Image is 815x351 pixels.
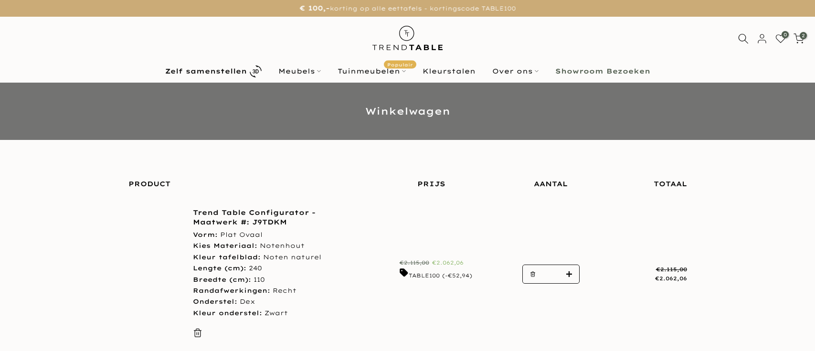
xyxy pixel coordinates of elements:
[193,309,262,317] strong: Kleur onderstel:
[782,31,789,38] span: 0
[193,276,251,283] strong: Breedte (cm):
[366,17,449,59] img: trend-table
[432,258,464,268] ins: €2.062,06
[254,276,265,283] span: 110
[299,4,329,12] strong: € 100,-
[270,65,329,77] a: Meubels
[121,178,360,190] div: Product
[656,266,687,273] s: €2.115,00
[794,33,804,44] a: 2
[555,68,650,74] b: Showroom Bezoeken
[800,32,807,39] span: 2
[157,63,270,80] a: Zelf samenstellen
[220,231,263,238] span: Plat Ovaal
[193,287,270,294] strong: Randafwerkingen:
[193,231,218,238] strong: Vorm:
[775,33,786,44] a: 0
[360,178,503,190] div: Prijs
[240,298,255,305] span: Dex
[655,275,687,282] span: €2.062,06
[128,106,687,116] h1: Winkelwagen
[400,259,429,266] del: €2.115,00
[547,65,658,77] a: Showroom Bezoeken
[193,264,246,272] strong: Lengte (cm):
[249,264,262,272] span: 240
[503,178,599,190] div: Aantal
[165,68,247,74] b: Zelf samenstellen
[599,178,694,190] div: Totaal
[484,65,547,77] a: Over ons
[265,309,288,317] span: Zwart
[414,65,484,77] a: Kleurstalen
[193,242,257,249] strong: Kies Materiaal:
[329,65,414,77] a: TuinmeubelenPopulair
[273,287,296,294] span: Recht
[193,208,353,227] a: Trend Table Configurator - Maatwerk #: J9TDKM
[263,253,321,261] span: Noten naturel
[375,268,496,281] li: TABLE100 (-€52,94)
[260,242,305,249] span: Notenhout
[193,253,261,261] strong: Kleur tafelblad:
[193,298,237,305] strong: Onderstel:
[384,61,416,69] span: Populair
[12,2,803,14] p: korting op alle eettafels - kortingscode TABLE100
